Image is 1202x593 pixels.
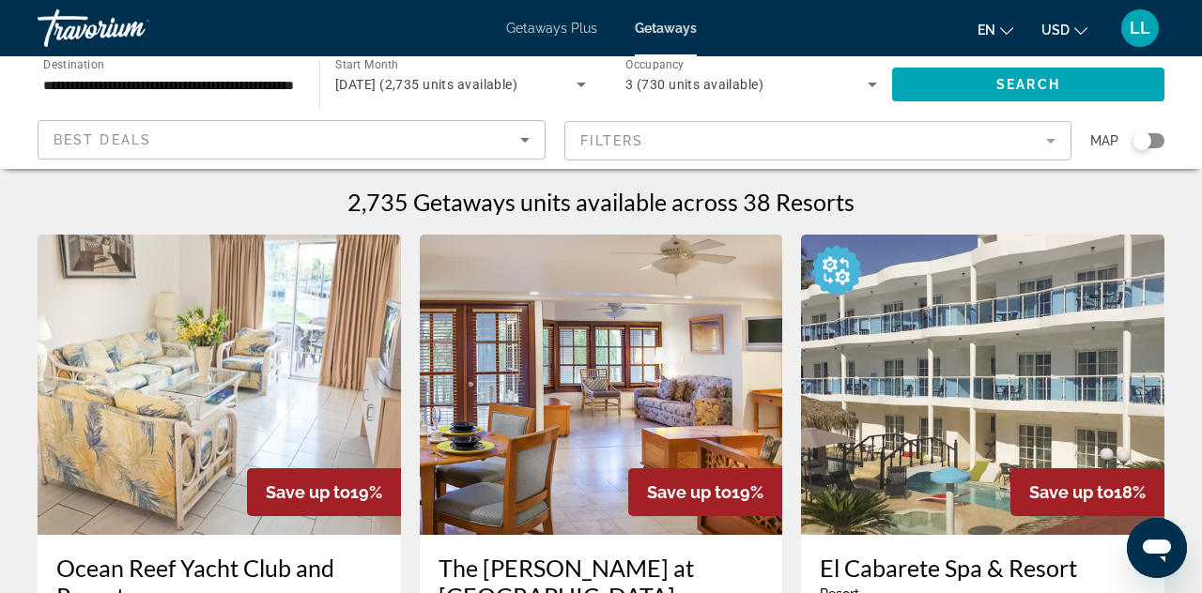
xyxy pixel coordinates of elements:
img: D826E01X.jpg [801,235,1164,535]
img: 2093I01L.jpg [38,235,401,535]
img: A200I01X.jpg [420,235,783,535]
button: Filter [564,120,1072,161]
span: Best Deals [54,132,151,147]
a: Getaways [635,21,697,36]
span: LL [1130,19,1150,38]
span: en [978,23,995,38]
span: Save up to [266,482,350,502]
div: 18% [1010,468,1164,516]
iframe: Bouton de lancement de la fenêtre de messagerie [1127,518,1187,578]
span: Occupancy [625,58,685,71]
a: El Cabarete Spa & Resort [820,554,1146,582]
span: [DATE] (2,735 units available) [335,77,517,92]
h1: 2,735 Getaways units available across 38 Resorts [347,188,855,216]
a: Getaways Plus [506,21,597,36]
button: Change currency [1041,16,1087,43]
span: 3 (730 units available) [625,77,763,92]
span: USD [1041,23,1070,38]
span: Save up to [647,482,732,502]
div: 19% [247,468,401,516]
mat-select: Sort by [54,129,530,151]
span: Start Month [335,58,398,71]
span: Map [1090,128,1118,154]
span: Destination [43,57,104,70]
span: Search [996,77,1060,92]
div: 19% [628,468,782,516]
button: Change language [978,16,1013,43]
a: Travorium [38,4,225,53]
button: User Menu [1116,8,1164,48]
span: Save up to [1029,482,1114,502]
button: Search [892,68,1164,101]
